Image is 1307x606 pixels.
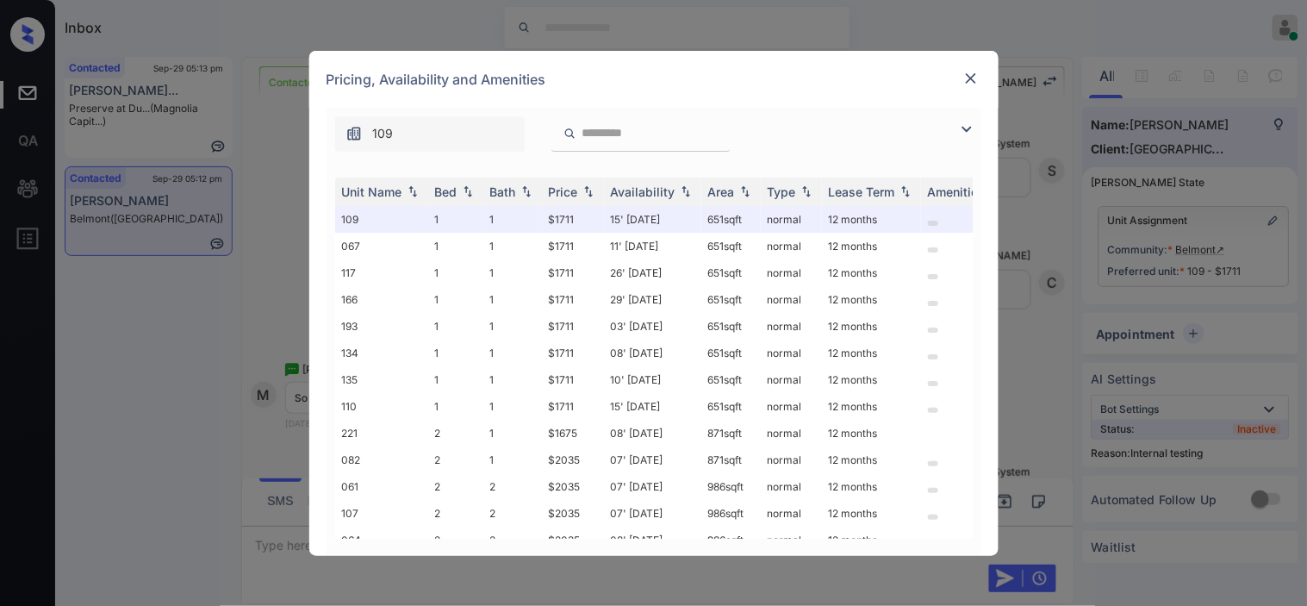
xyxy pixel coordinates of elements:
td: 651 sqft [701,340,761,366]
div: Type [768,184,796,199]
td: $2035 [542,447,604,473]
td: 871 sqft [701,420,761,447]
td: normal [761,259,822,286]
td: 2 [428,447,483,473]
td: normal [761,206,822,233]
td: normal [761,340,822,366]
img: icon-zuma [956,119,977,140]
td: 1 [428,313,483,340]
td: 2 [428,500,483,527]
td: 26' [DATE] [604,259,701,286]
td: 1 [428,340,483,366]
td: 117 [335,259,428,286]
td: 12 months [822,393,921,420]
td: 651 sqft [701,366,761,393]
td: 651 sqft [701,206,761,233]
td: 1 [483,313,542,340]
td: normal [761,473,822,500]
td: normal [761,420,822,447]
td: 2 [483,527,542,553]
td: normal [761,527,822,553]
div: Area [708,184,735,199]
td: 651 sqft [701,233,761,259]
td: 134 [335,340,428,366]
div: Bed [435,184,457,199]
td: 08' [DATE] [604,340,701,366]
td: $1711 [542,366,604,393]
td: 064 [335,527,428,553]
td: 651 sqft [701,313,761,340]
td: $1711 [542,259,604,286]
td: 12 months [822,447,921,473]
td: 2 [483,473,542,500]
td: 12 months [822,206,921,233]
td: 067 [335,233,428,259]
td: 12 months [822,286,921,313]
td: 1 [483,366,542,393]
img: sorting [459,185,476,197]
td: 651 sqft [701,393,761,420]
td: 651 sqft [701,286,761,313]
td: 1 [428,366,483,393]
td: 12 months [822,259,921,286]
span: 109 [373,124,394,143]
td: $2035 [542,527,604,553]
td: 221 [335,420,428,447]
img: sorting [518,185,535,197]
div: Lease Term [829,184,895,199]
td: 061 [335,473,428,500]
td: 10' [DATE] [604,366,701,393]
td: 1 [483,340,542,366]
div: Amenities [928,184,986,199]
td: normal [761,393,822,420]
td: 07' [DATE] [604,473,701,500]
td: 12 months [822,527,921,553]
td: normal [761,286,822,313]
td: 1 [483,259,542,286]
td: 107 [335,500,428,527]
td: 986 sqft [701,527,761,553]
td: 12 months [822,313,921,340]
td: 12 months [822,366,921,393]
td: 1 [483,447,542,473]
img: sorting [897,185,914,197]
td: normal [761,447,822,473]
td: 2 [428,473,483,500]
td: $2035 [542,473,604,500]
td: 1 [428,393,483,420]
td: 1 [428,286,483,313]
td: 986 sqft [701,473,761,500]
td: 08' [DATE] [604,420,701,447]
td: 12 months [822,500,921,527]
td: 08' [DATE] [604,527,701,553]
div: Bath [490,184,516,199]
td: normal [761,233,822,259]
td: 166 [335,286,428,313]
img: icon-zuma [563,126,576,141]
td: 12 months [822,340,921,366]
td: 07' [DATE] [604,447,701,473]
td: $2035 [542,500,604,527]
td: 12 months [822,420,921,447]
td: $1711 [542,313,604,340]
td: 1 [483,420,542,447]
td: 193 [335,313,428,340]
div: Price [549,184,578,199]
td: 2 [483,500,542,527]
td: 1 [483,206,542,233]
td: normal [761,313,822,340]
td: $1675 [542,420,604,447]
td: 1 [483,233,542,259]
td: 651 sqft [701,259,761,286]
td: 135 [335,366,428,393]
img: close [962,70,980,87]
div: Unit Name [342,184,402,199]
img: icon-zuma [345,125,363,142]
td: $1711 [542,340,604,366]
td: 110 [335,393,428,420]
td: $1711 [542,286,604,313]
div: Pricing, Availability and Amenities [309,51,999,108]
td: 871 sqft [701,447,761,473]
td: 2 [428,527,483,553]
td: 082 [335,447,428,473]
